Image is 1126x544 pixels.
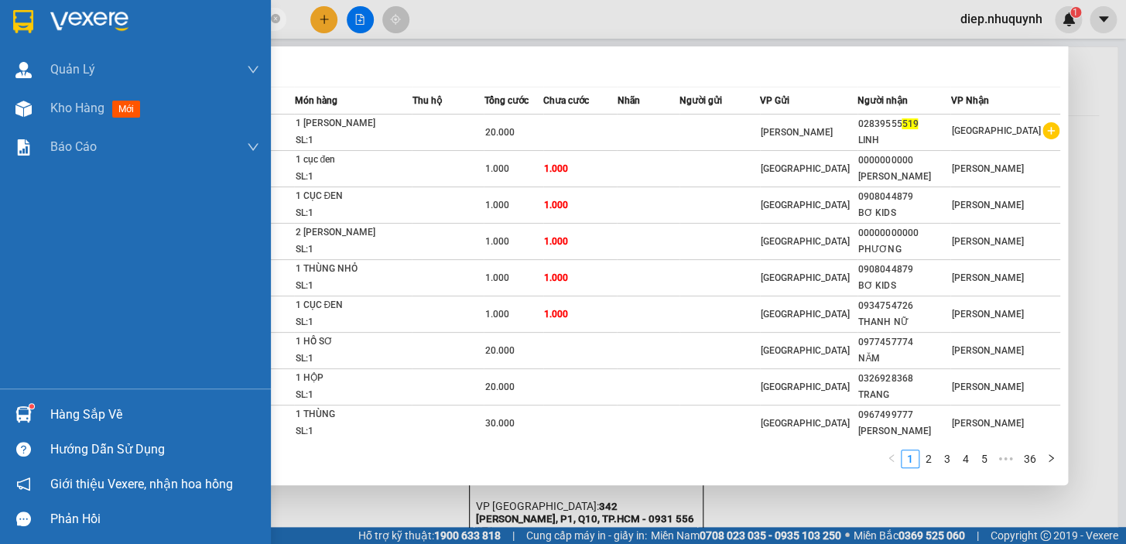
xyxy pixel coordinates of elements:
[50,438,259,461] div: Hướng dẫn sử dụng
[15,101,32,117] img: warehouse-icon
[858,152,950,169] div: 0000000000
[544,272,568,283] span: 1.000
[50,137,97,156] span: Báo cáo
[294,95,337,106] span: Món hàng
[957,450,974,467] a: 4
[1019,450,1041,467] a: 36
[882,450,901,468] button: left
[16,477,31,491] span: notification
[882,450,901,468] li: Previous Page
[858,278,950,294] div: BƠ KIDS
[6,56,226,94] p: VP [GEOGRAPHIC_DATA]:
[858,116,950,132] div: 02839555
[247,141,259,153] span: down
[858,132,950,149] div: LINH
[295,370,411,387] div: 1 HỘP
[29,404,34,409] sup: 1
[484,418,514,429] span: 30.000
[484,272,508,283] span: 1.000
[951,309,1023,320] span: [PERSON_NAME]
[295,241,411,258] div: SL: 1
[295,334,411,351] div: 1 HỒ SƠ
[295,351,411,368] div: SL: 1
[761,236,850,247] span: [GEOGRAPHIC_DATA]
[858,241,950,258] div: PHƯƠNG
[951,345,1023,356] span: [PERSON_NAME]
[901,450,919,468] li: 1
[15,62,32,78] img: warehouse-icon
[50,60,95,79] span: Quản Lý
[295,297,411,314] div: 1 CỤC ĐEN
[761,345,850,356] span: [GEOGRAPHIC_DATA]
[951,381,1023,392] span: [PERSON_NAME]
[295,205,411,222] div: SL: 1
[295,169,411,186] div: SL: 1
[951,200,1023,210] span: [PERSON_NAME]
[994,450,1018,468] li: Next 5 Pages
[858,351,950,367] div: NĂM
[16,511,31,526] span: message
[295,115,411,132] div: 1 [PERSON_NAME]
[761,163,850,174] span: [GEOGRAPHIC_DATA]
[887,453,896,463] span: left
[761,272,850,283] span: [GEOGRAPHIC_DATA]
[902,450,919,467] a: 1
[976,450,993,467] a: 5
[50,474,233,494] span: Giới thiệu Vexere, nhận hoa hồng
[295,314,411,331] div: SL: 1
[544,236,568,247] span: 1.000
[858,298,950,314] div: 0934754726
[295,132,411,149] div: SL: 1
[617,95,639,106] span: Nhãn
[271,14,280,23] span: close-circle
[412,95,441,106] span: Thu hộ
[858,371,950,387] div: 0326928368
[858,262,950,278] div: 0908044879
[544,200,568,210] span: 1.000
[761,418,850,429] span: [GEOGRAPHIC_DATA]
[858,169,950,185] div: [PERSON_NAME]
[761,127,833,138] span: [PERSON_NAME]
[112,101,140,118] span: mới
[858,314,950,330] div: THANH NỮ
[295,387,411,404] div: SL: 1
[761,309,850,320] span: [GEOGRAPHIC_DATA]
[920,450,937,467] a: 2
[951,236,1023,247] span: [PERSON_NAME]
[950,95,988,106] span: VP Nhận
[484,345,514,356] span: 20.000
[761,200,850,210] span: [GEOGRAPHIC_DATA]
[15,139,32,156] img: solution-icon
[761,381,850,392] span: [GEOGRAPHIC_DATA]
[484,163,508,174] span: 1.000
[858,334,950,351] div: 0977457774
[858,205,950,221] div: BƠ KIDS
[6,98,221,157] strong: Khu K1, [PERSON_NAME] [PERSON_NAME], [PERSON_NAME][GEOGRAPHIC_DATA], [GEOGRAPHIC_DATA]PRTC - 0931...
[50,508,259,531] div: Phản hồi
[6,58,224,94] strong: 342 [PERSON_NAME], P1, Q10, TP.HCM - 0931 556 979
[16,442,31,457] span: question-circle
[951,418,1023,429] span: [PERSON_NAME]
[1018,450,1042,468] li: 36
[295,261,411,278] div: 1 THÙNG NHỎ
[295,224,411,241] div: 2 [PERSON_NAME]
[484,200,508,210] span: 1.000
[1042,450,1060,468] button: right
[13,10,33,33] img: logo-vxr
[295,152,411,169] div: 1 cục đen
[858,225,950,241] div: 00000000000
[858,423,950,440] div: [PERSON_NAME]
[50,403,259,426] div: Hàng sắp về
[50,101,104,115] span: Kho hàng
[951,125,1040,136] span: [GEOGRAPHIC_DATA]
[858,407,950,423] div: 0967499777
[760,95,789,106] span: VP Gửi
[951,163,1023,174] span: [PERSON_NAME]
[1046,453,1056,463] span: right
[484,309,508,320] span: 1.000
[247,63,259,76] span: down
[994,450,1018,468] span: •••
[271,12,280,27] span: close-circle
[1042,122,1059,139] span: plus-circle
[939,450,956,467] a: 3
